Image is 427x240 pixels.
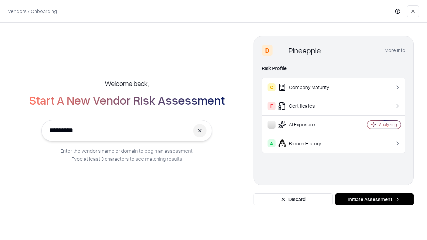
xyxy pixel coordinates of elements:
[289,45,321,56] div: Pineapple
[254,193,333,205] button: Discard
[275,45,286,56] img: Pineapple
[262,45,273,56] div: D
[335,193,414,205] button: Initiate Assessment
[379,122,397,127] div: Analyzing
[268,102,276,110] div: F
[268,121,347,129] div: AI Exposure
[268,139,347,147] div: Breach History
[268,139,276,147] div: A
[268,83,347,91] div: Company Maturity
[60,147,193,163] p: Enter the vendor’s name or domain to begin an assessment. Type at least 3 characters to see match...
[268,102,347,110] div: Certificates
[268,83,276,91] div: C
[29,93,225,107] h2: Start A New Vendor Risk Assessment
[385,44,405,56] button: More info
[8,8,57,15] p: Vendors / Onboarding
[262,64,405,72] div: Risk Profile
[105,79,149,88] h5: Welcome back,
